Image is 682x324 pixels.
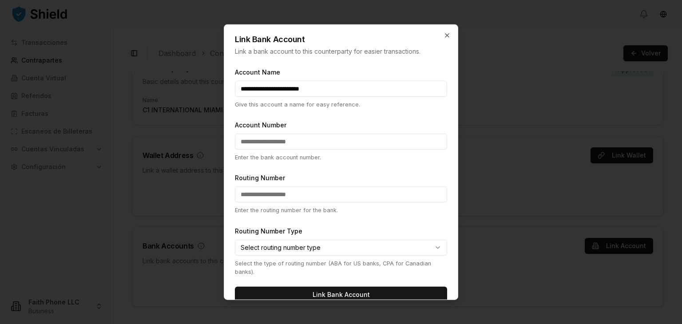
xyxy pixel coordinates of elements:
[235,287,447,303] button: Link Bank Account
[235,100,447,109] p: Give this account a name for easy reference.
[235,174,285,182] label: Routing Number
[235,153,447,162] p: Enter the bank account number.
[235,68,280,76] label: Account Name
[235,47,447,56] p: Link a bank account to this counterparty for easier transactions.
[235,227,302,234] label: Routing Number Type
[235,259,447,276] p: Select the type of routing number (ABA for US banks, CPA for Canadian banks).
[235,206,447,214] p: Enter the routing number for the bank.
[235,121,286,129] label: Account Number
[235,36,447,43] h2: Link Bank Account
